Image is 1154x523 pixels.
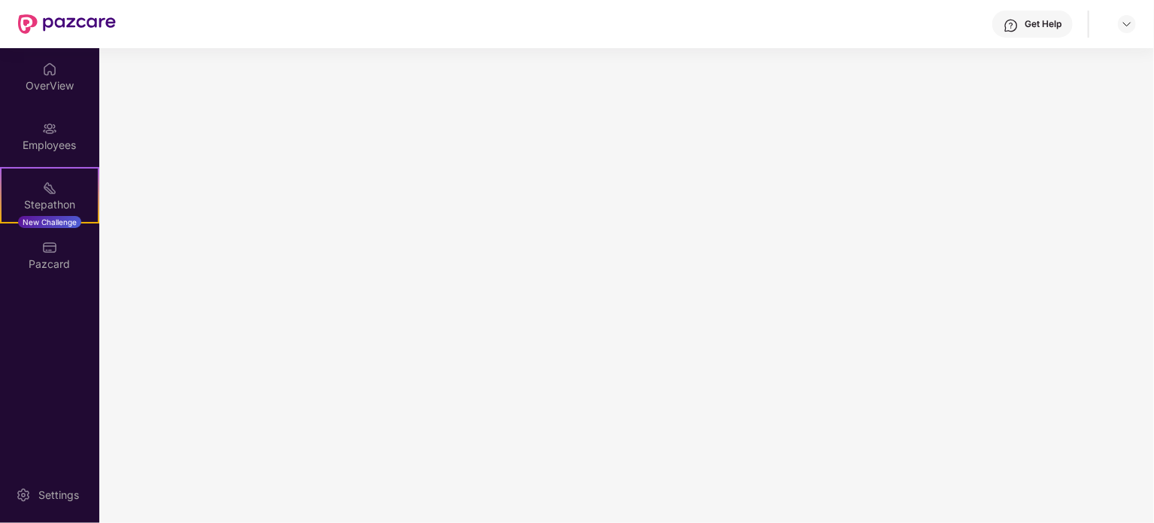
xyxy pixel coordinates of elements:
[18,14,116,34] img: New Pazcare Logo
[42,121,57,136] img: svg+xml;base64,PHN2ZyBpZD0iRW1wbG95ZWVzIiB4bWxucz0iaHR0cDovL3d3dy53My5vcmcvMjAwMC9zdmciIHdpZHRoPS...
[1025,18,1061,30] div: Get Help
[42,62,57,77] img: svg+xml;base64,PHN2ZyBpZD0iSG9tZSIgeG1sbnM9Imh0dHA6Ly93d3cudzMub3JnLzIwMDAvc3ZnIiB3aWR0aD0iMjAiIG...
[18,216,81,228] div: New Challenge
[16,488,31,503] img: svg+xml;base64,PHN2ZyBpZD0iU2V0dGluZy0yMHgyMCIgeG1sbnM9Imh0dHA6Ly93d3cudzMub3JnLzIwMDAvc3ZnIiB3aW...
[1121,18,1133,30] img: svg+xml;base64,PHN2ZyBpZD0iRHJvcGRvd24tMzJ4MzIiIHhtbG5zPSJodHRwOi8vd3d3LnczLm9yZy8yMDAwL3N2ZyIgd2...
[42,181,57,196] img: svg+xml;base64,PHN2ZyB4bWxucz0iaHR0cDovL3d3dy53My5vcmcvMjAwMC9zdmciIHdpZHRoPSIyMSIgaGVpZ2h0PSIyMC...
[34,488,84,503] div: Settings
[2,197,98,212] div: Stepathon
[42,240,57,255] img: svg+xml;base64,PHN2ZyBpZD0iUGF6Y2FyZCIgeG1sbnM9Imh0dHA6Ly93d3cudzMub3JnLzIwMDAvc3ZnIiB3aWR0aD0iMj...
[1004,18,1019,33] img: svg+xml;base64,PHN2ZyBpZD0iSGVscC0zMngzMiIgeG1sbnM9Imh0dHA6Ly93d3cudzMub3JnLzIwMDAvc3ZnIiB3aWR0aD...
